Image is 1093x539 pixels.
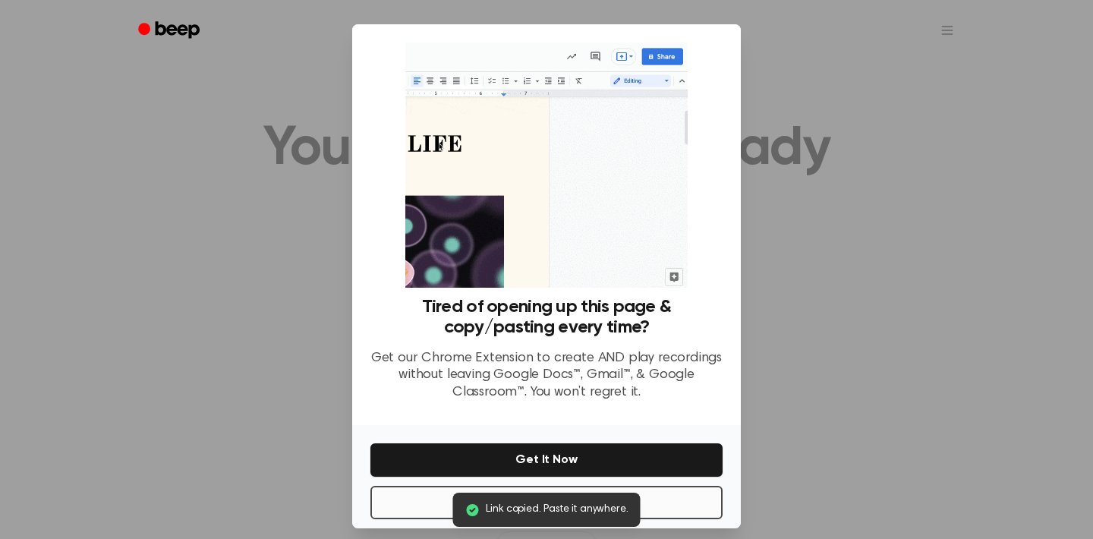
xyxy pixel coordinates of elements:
p: Get our Chrome Extension to create AND play recordings without leaving Google Docs™, Gmail™, & Go... [370,350,723,402]
img: Beep extension in action [405,43,687,288]
button: Open menu [929,12,965,49]
span: Link copied. Paste it anywhere. [486,502,628,518]
button: No Thanks [370,486,723,519]
a: Beep [128,16,213,46]
h3: Tired of opening up this page & copy/pasting every time? [370,297,723,338]
button: Get It Now [370,443,723,477]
